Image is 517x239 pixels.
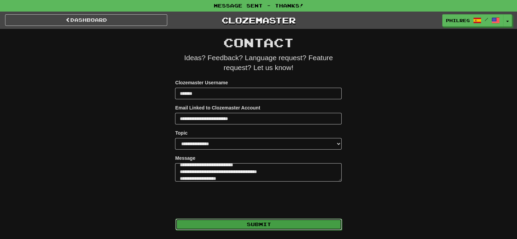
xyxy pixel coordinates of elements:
[175,187,278,213] iframe: reCAPTCHA
[175,219,342,230] button: Submit
[175,130,187,136] label: Topic
[175,79,228,86] label: Clozemaster Username
[175,53,342,73] p: Ideas? Feedback? Language request? Feature request? Let us know!
[485,17,488,22] span: /
[177,14,340,26] a: Clozemaster
[5,14,167,26] a: Dashboard
[175,104,260,111] label: Email Linked to Clozemaster Account
[446,17,470,23] span: philreg
[442,14,503,27] a: philreg /
[175,36,342,49] h1: Contact
[175,155,195,161] label: Message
